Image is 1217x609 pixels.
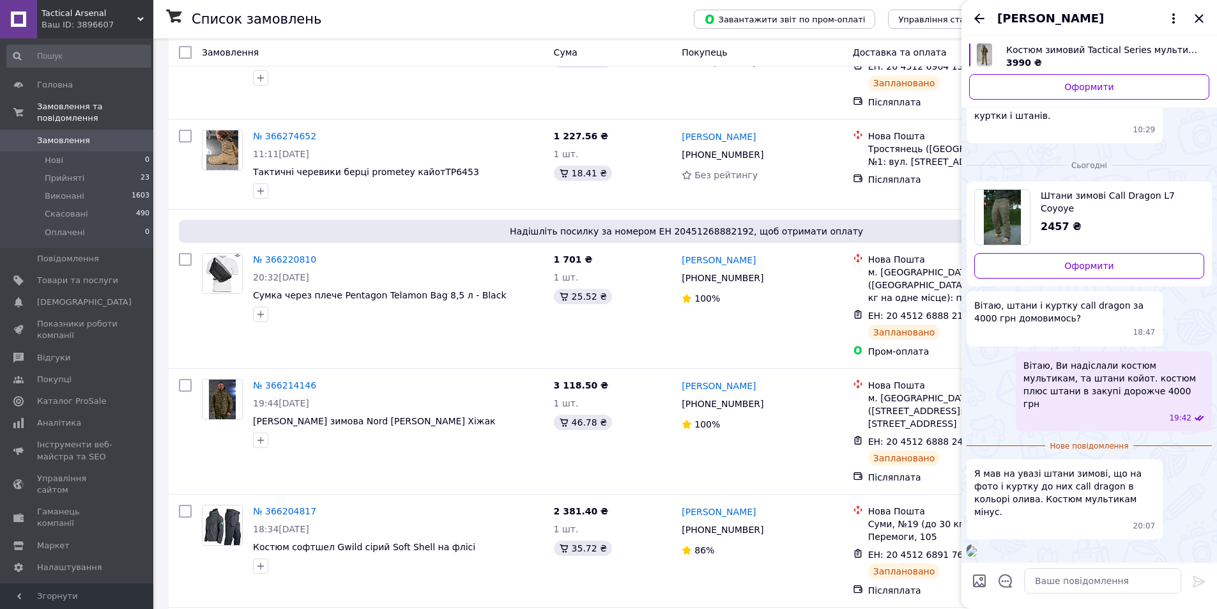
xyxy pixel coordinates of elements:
a: Тактичні черевики берці prometey кайотТР6453 [253,167,479,177]
button: [PERSON_NAME] [997,10,1181,27]
button: Відкрити шаблони відповідей [997,573,1014,589]
span: 18:34[DATE] [253,524,309,534]
div: Суми, №19 (до 30 кг): просп. Перемоги, 105 [868,518,1048,543]
span: Оплачені [45,227,85,238]
a: № 366214146 [253,380,316,390]
img: Фото товару [203,505,242,545]
span: 10:29 05.10.2025 [1133,125,1156,135]
a: Фото товару [202,253,243,294]
div: Заплановано [868,451,940,466]
div: Пром-оплата [868,345,1048,358]
div: [PHONE_NUMBER] [679,269,766,287]
span: 1 шт. [554,398,579,408]
div: Нова Пошта [868,253,1048,266]
span: Я мав на увазі штани зимові, що на фото і куртку до них call dragon в кольорі олива. Костюм мульт... [974,467,1155,518]
img: 513ef73d-685c-4f94-bec4-e4c3b430e97f_w500_h500 [967,546,977,557]
span: 11:11[DATE] [253,149,309,159]
span: Інструменти веб-майстра та SEO [37,439,118,462]
div: м. [GEOGRAPHIC_DATA] ([STREET_ADDRESS]: вул. [STREET_ADDRESS] [868,392,1048,430]
span: 1 227.56 ₴ [554,131,609,141]
span: 19:42 12.10.2025 [1169,413,1191,424]
div: Ваш ID: 3896607 [42,19,153,31]
img: Фото товару [206,130,238,170]
div: Післяплата [868,96,1048,109]
span: Виконані [45,190,84,202]
h1: Список замовлень [192,12,321,27]
span: ЕН: 20 4512 6891 7669 [868,550,975,560]
div: Післяплата [868,471,1048,484]
button: Назад [972,11,987,26]
div: Нова Пошта [868,130,1048,143]
a: № 366220810 [253,254,316,265]
span: Управління статусами [898,15,996,24]
span: 2 381.40 ₴ [554,506,609,516]
span: Сьогодні [1066,160,1112,171]
span: 23 [141,173,149,184]
a: [PERSON_NAME] зимова Nord [PERSON_NAME] Хіжак [253,416,495,426]
span: Нове повідомлення [1045,441,1134,452]
div: Тростянець ([GEOGRAPHIC_DATA].), №1: вул. [STREET_ADDRESS] [868,143,1048,168]
img: Фото товару [203,254,242,293]
span: Каталог ProSale [37,396,106,407]
span: 18:47 12.10.2025 [1133,327,1156,338]
a: Фото товару [202,379,243,420]
span: Замовлення та повідомлення [37,101,153,124]
span: 20:07 12.10.2025 [1133,521,1156,532]
a: Фото товару [202,505,243,546]
div: 12.10.2025 [967,158,1212,171]
span: 2457 ₴ [1041,220,1082,233]
div: Заплановано [868,325,940,340]
span: Вітаю, штани і куртку call dragon за 4000 грн домовимось? [974,299,1155,325]
div: [PHONE_NUMBER] [679,395,766,413]
div: Заплановано [868,564,940,579]
div: 25.52 ₴ [554,289,612,304]
span: Скасовані [45,208,88,220]
button: Управління статусами [888,10,1006,29]
span: Замовлення [37,135,90,146]
span: Показники роботи компанії [37,318,118,341]
span: Покупці [37,374,72,385]
a: [PERSON_NAME] [682,130,756,143]
span: Вітаю, заміри напишіть будь-ласка, куртки і штанів. [974,96,1155,122]
a: [PERSON_NAME] [682,505,756,518]
span: 100% [694,293,720,304]
span: 20:32[DATE] [253,272,309,282]
span: 0 [145,155,149,166]
span: Головна [37,79,73,91]
span: Tactical Arsenal [42,8,137,19]
input: Пошук [6,45,151,68]
span: ЕН: 20 4512 6888 2192 [868,311,975,321]
span: Налаштування [37,562,102,573]
span: 0 [145,227,149,238]
span: Покупець [682,47,727,58]
a: Оформити [974,253,1204,279]
button: Завантажити звіт по пром-оплаті [694,10,875,29]
a: № 366204817 [253,506,316,516]
span: Без рейтингу [694,170,758,180]
div: 46.78 ₴ [554,415,612,430]
span: ЕН: 20 4512 6888 2454 [868,436,975,447]
a: Переглянути товар [969,43,1209,69]
span: 3990 ₴ [1006,58,1042,68]
span: Замовлення [202,47,259,58]
span: 1 шт. [554,149,579,159]
div: Післяплата [868,173,1048,186]
div: [PHONE_NUMBER] [679,146,766,164]
span: Товари та послуги [37,275,118,286]
span: [DEMOGRAPHIC_DATA] [37,297,132,308]
div: 18.41 ₴ [554,166,612,181]
span: Вітаю, Ви надіслали костюм мультикам, та штани койот. костюм плюс штани в закупі дорожче 4000 грн [1023,359,1204,410]
div: Нова Пошта [868,505,1048,518]
span: Маркет [37,540,70,551]
a: [PERSON_NAME] [682,254,756,266]
a: № 366274652 [253,131,316,141]
div: [PHONE_NUMBER] [679,521,766,539]
a: Переглянути товар [974,189,1204,245]
a: Оформити [969,74,1209,100]
img: 6031140320_w640_h640_kostyum-zimovij-tactical.jpg [977,43,992,66]
span: Доставка та оплата [853,47,947,58]
a: Сумка через плече Pentagon Telamon Bag 8,5 л - Black [253,290,507,300]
